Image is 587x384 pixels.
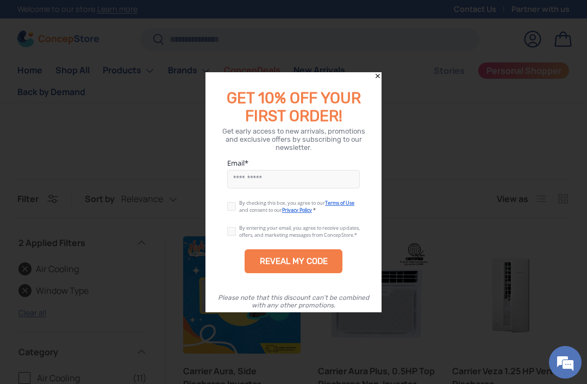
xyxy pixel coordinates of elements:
div: REVEAL MY CODE [245,249,342,273]
div: Close [374,72,382,80]
div: Please note that this discount can’t be combined with any other promotions. [216,294,371,309]
label: Email [227,158,360,168]
span: We're online! [63,120,150,230]
span: GET 10% OFF YOUR FIRST ORDER! [227,89,361,125]
div: By entering your email, you agree to receive updates, offers, and marketing messages from ConcepS... [239,224,360,238]
div: Chat with us now [57,61,183,75]
div: Minimize live chat window [178,5,204,32]
textarea: Type your message and hit 'Enter' [5,263,207,301]
div: REVEAL MY CODE [260,256,328,266]
span: By checking this box, you agree to our [239,199,325,206]
a: Terms of Use [325,199,354,206]
span: and consent to our [239,206,282,213]
a: Privacy Policy [282,206,312,213]
div: Get early access to new arrivals, promotions and exclusive offers by subscribing to our newsletter. [218,127,369,152]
